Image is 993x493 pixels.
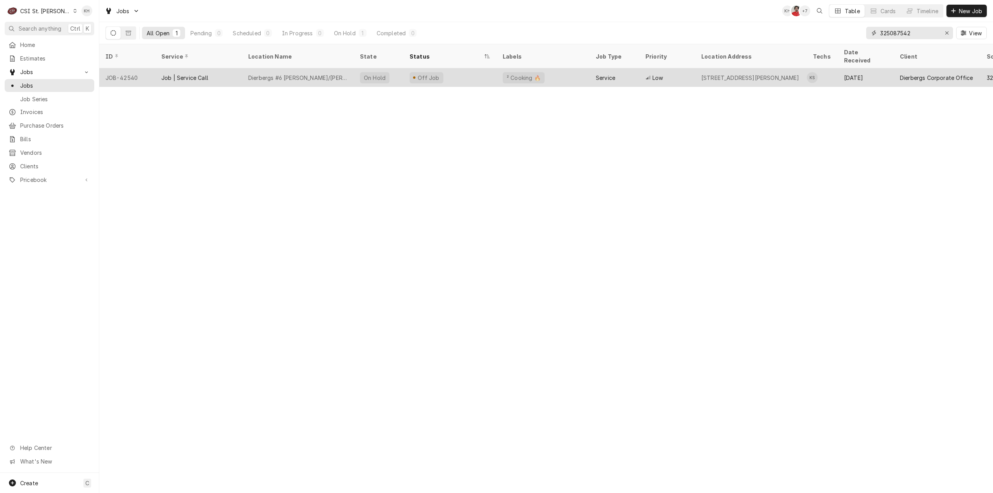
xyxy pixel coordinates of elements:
[791,5,802,16] div: Nicholas Faubert's Avatar
[5,455,94,468] a: Go to What's New
[363,74,386,82] div: On Hold
[360,52,397,61] div: State
[20,176,79,184] span: Pricebook
[7,5,18,16] div: CSI St. Louis's Avatar
[5,22,94,35] button: Search anythingCtrlK
[5,160,94,173] a: Clients
[5,52,94,65] a: Estimates
[20,480,38,486] span: Create
[86,24,89,33] span: K
[20,81,90,90] span: Jobs
[881,7,896,15] div: Cards
[813,52,832,61] div: Techs
[102,5,143,17] a: Go to Jobs
[20,95,90,103] span: Job Series
[5,119,94,132] a: Purchase Orders
[5,106,94,118] a: Invoices
[216,29,221,37] div: 0
[506,74,541,82] div: ² Cooking 🔥
[81,5,92,16] div: Kelsey Hetlage's Avatar
[5,146,94,159] a: Vendors
[5,79,94,92] a: Jobs
[360,29,365,37] div: 1
[956,27,987,39] button: View
[266,29,270,37] div: 0
[5,173,94,186] a: Go to Pricebook
[174,29,179,37] div: 1
[20,7,71,15] div: CSI St. [PERSON_NAME]
[161,52,234,61] div: Service
[596,52,633,61] div: Job Type
[410,29,415,37] div: 0
[782,5,793,16] div: Kelsey Hetlage's Avatar
[20,41,90,49] span: Home
[838,68,894,87] div: [DATE]
[917,7,938,15] div: Timeline
[116,7,130,15] span: Jobs
[318,29,322,37] div: 0
[967,29,983,37] span: View
[799,5,810,16] div: + 7
[946,5,987,17] button: New Job
[20,121,90,130] span: Purchase Orders
[5,93,94,106] a: Job Series
[652,74,663,82] span: Low
[81,5,92,16] div: KH
[941,27,953,39] button: Erase input
[20,457,90,465] span: What's New
[900,52,973,61] div: Client
[282,29,313,37] div: In Progress
[20,68,79,76] span: Jobs
[900,74,973,82] div: Dierbergs Corporate Office
[20,108,90,116] span: Invoices
[70,24,80,33] span: Ctrl
[377,29,406,37] div: Completed
[957,7,984,15] span: New Job
[20,444,90,452] span: Help Center
[20,54,90,62] span: Estimates
[190,29,212,37] div: Pending
[20,135,90,143] span: Bills
[503,52,583,61] div: Labels
[807,72,818,83] div: KS
[791,5,802,16] div: NF
[5,38,94,51] a: Home
[248,74,348,82] div: Dierbergs #6 [PERSON_NAME]/[PERSON_NAME]
[20,149,90,157] span: Vendors
[596,74,615,82] div: Service
[701,74,799,82] div: [STREET_ADDRESS][PERSON_NAME]
[417,74,440,82] div: Off Job
[19,24,61,33] span: Search anything
[844,48,886,64] div: Date Received
[645,52,687,61] div: Priority
[161,74,208,82] div: Job | Service Call
[782,5,793,16] div: KH
[5,441,94,454] a: Go to Help Center
[410,52,483,61] div: Status
[880,27,938,39] input: Keyword search
[85,479,89,487] span: C
[813,5,826,17] button: Open search
[147,29,170,37] div: All Open
[5,66,94,78] a: Go to Jobs
[7,5,18,16] div: C
[701,52,799,61] div: Location Address
[99,68,155,87] div: JOB-42540
[807,72,818,83] div: Kyle Smith's Avatar
[248,52,346,61] div: Location Name
[5,133,94,145] a: Bills
[845,7,860,15] div: Table
[20,162,90,170] span: Clients
[233,29,261,37] div: Scheduled
[334,29,356,37] div: On Hold
[106,52,147,61] div: ID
